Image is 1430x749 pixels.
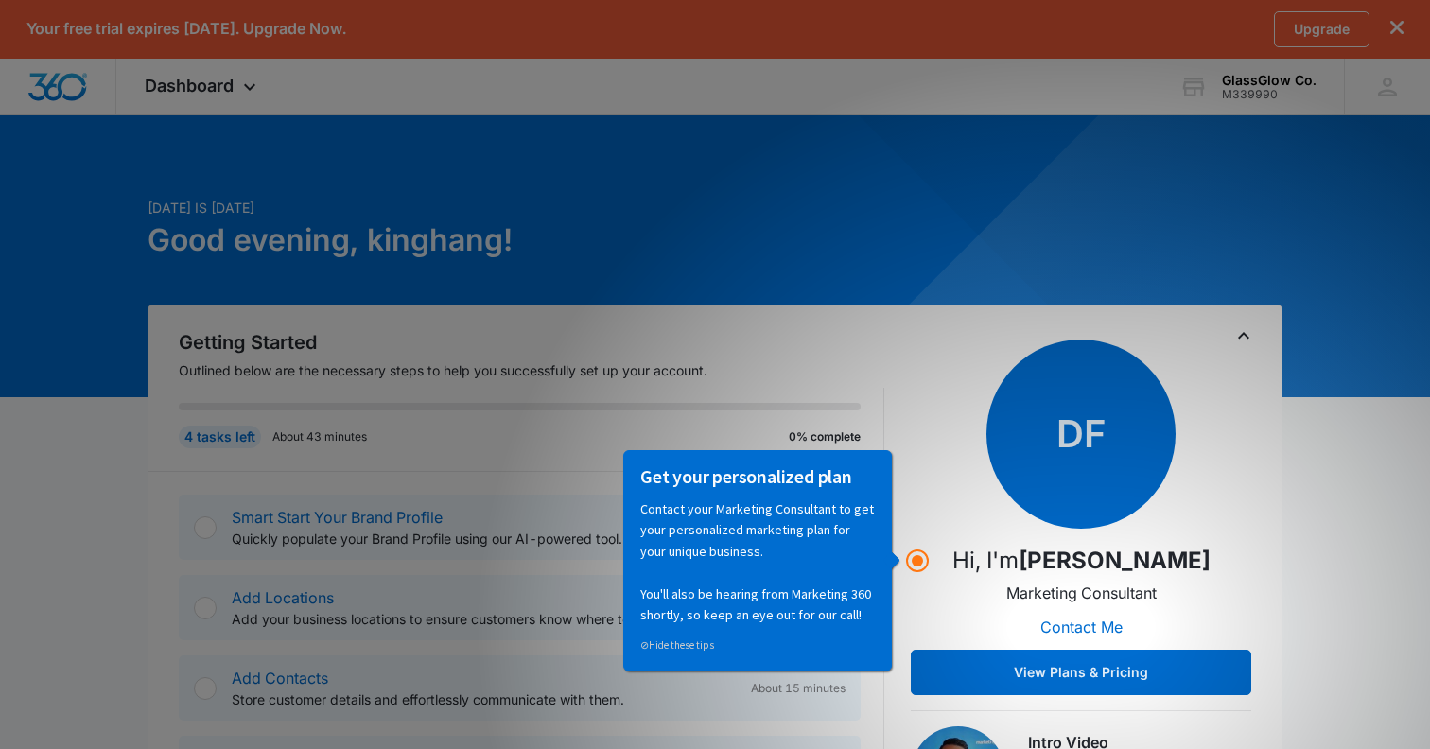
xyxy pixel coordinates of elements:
[232,669,328,688] a: Add Contacts
[272,428,367,445] p: About 43 minutes
[911,650,1251,695] button: View Plans & Pricing
[232,689,736,709] p: Store customer details and effortlessly communicate with them.
[1222,88,1317,101] div: account id
[232,508,443,527] a: Smart Start Your Brand Profile
[148,218,897,263] h1: Good evening, kinghang!
[179,360,884,380] p: Outlined below are the necessary steps to help you successfully set up your account.
[751,680,846,697] span: About 15 minutes
[1232,324,1255,347] button: Toggle Collapse
[232,588,334,607] a: Add Locations
[26,20,346,38] p: Your free trial expires [DATE]. Upgrade Now.
[1390,20,1404,38] button: dismiss this dialog
[232,609,743,629] p: Add your business locations to ensure customers know where to find you.
[1021,604,1142,650] button: Contact Me
[1019,547,1211,574] strong: [PERSON_NAME]
[1274,11,1369,47] a: Upgrade
[1222,73,1317,88] div: account name
[232,529,736,549] p: Quickly populate your Brand Profile using our AI-powered tool.
[116,59,289,114] div: Dashboard
[986,340,1176,529] span: DF
[620,450,906,675] iframe: To enrich screen reader interactions, please activate Accessibility in Grammarly extension settings
[952,544,1211,578] p: Hi, I'm
[1006,582,1157,604] p: Marketing Consultant
[179,328,884,357] h2: Getting Started
[148,198,897,218] p: [DATE] is [DATE]
[789,428,861,445] p: 0% complete
[145,76,234,96] span: Dashboard
[179,426,261,448] div: 4 tasks left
